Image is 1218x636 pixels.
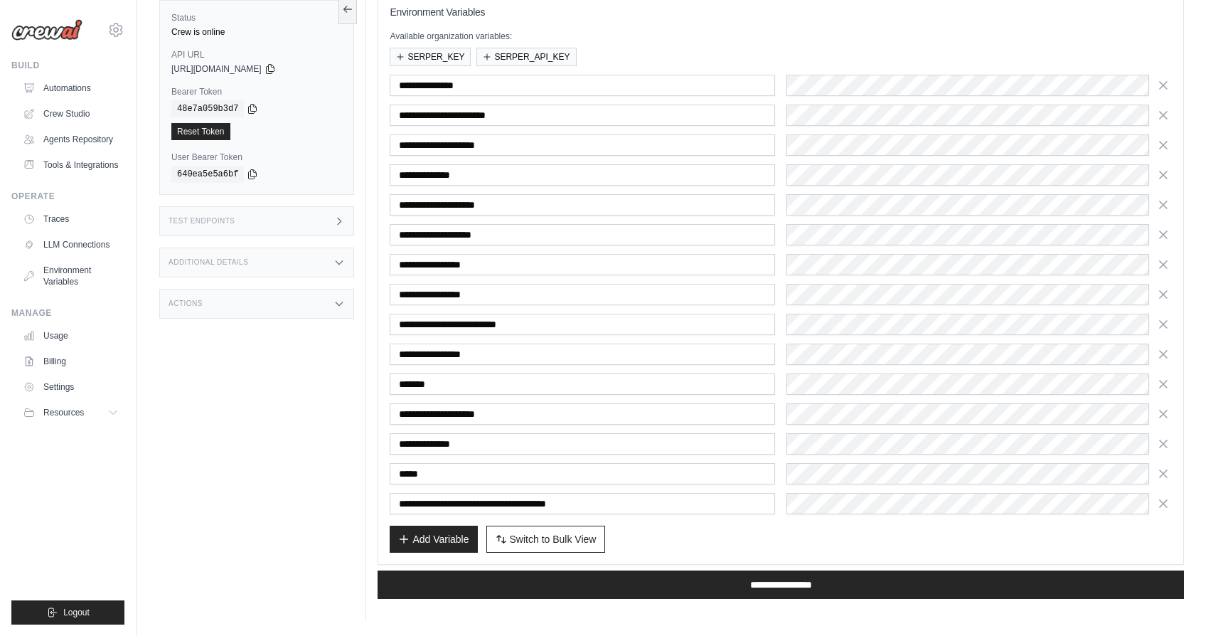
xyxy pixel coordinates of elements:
a: Automations [17,77,124,100]
code: 640ea5e5a6bf [171,166,244,183]
label: User Bearer Token [171,152,342,163]
div: Crew is online [171,26,342,38]
div: Manage [11,307,124,319]
a: Tools & Integrations [17,154,124,176]
label: Bearer Token [171,86,342,97]
h3: Environment Variables [390,5,1172,19]
img: Logo [11,19,82,41]
button: Switch to Bulk View [486,526,606,553]
a: Crew Studio [17,102,124,125]
a: Usage [17,324,124,347]
div: Operate [11,191,124,202]
code: 48e7a059b3d7 [171,100,244,117]
p: Available organization variables: [390,31,1172,42]
button: Add Variable [390,526,477,553]
a: Traces [17,208,124,230]
div: Build [11,60,124,71]
a: Agents Repository [17,128,124,151]
span: Switch to Bulk View [510,532,597,546]
button: Logout [11,600,124,625]
h3: Actions [169,300,203,308]
label: API URL [171,49,342,60]
span: Resources [43,407,84,418]
span: [URL][DOMAIN_NAME] [171,63,262,75]
button: SERPER_API_KEY [476,48,576,66]
a: Environment Variables [17,259,124,293]
button: Resources [17,401,124,424]
a: Settings [17,376,124,398]
h3: Additional Details [169,258,248,267]
span: Logout [63,607,90,618]
label: Status [171,12,342,23]
h3: Test Endpoints [169,217,235,226]
a: Billing [17,350,124,373]
a: LLM Connections [17,233,124,256]
a: Reset Token [171,123,230,140]
button: SERPER_KEY [390,48,471,66]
